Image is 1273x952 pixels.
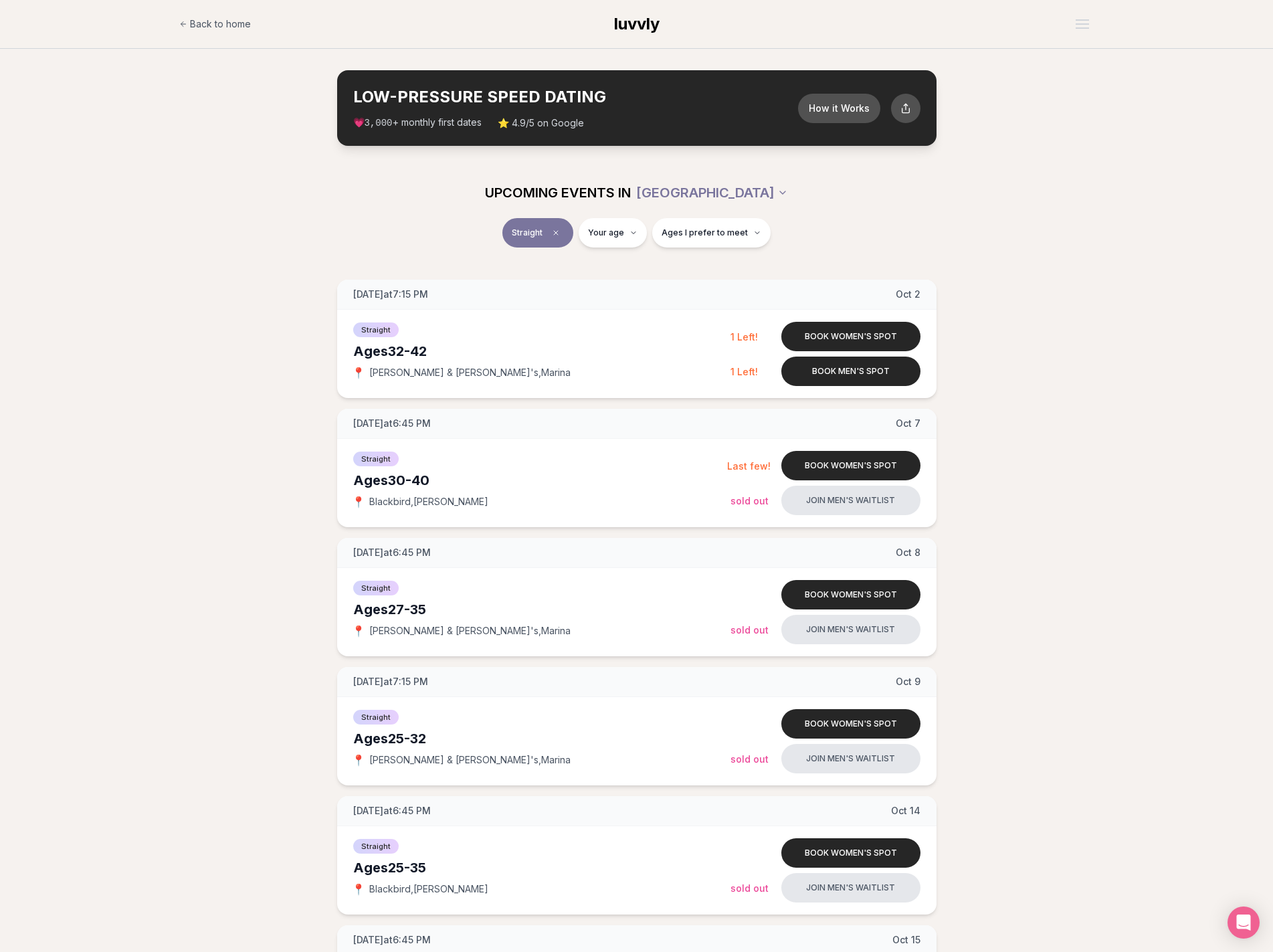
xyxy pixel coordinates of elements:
div: Ages 25-35 [353,858,730,877]
span: luvvly [614,14,660,33]
span: [DATE] at 7:15 PM [353,675,428,688]
button: [GEOGRAPHIC_DATA] [636,178,788,207]
button: Join men's waitlist [781,873,920,902]
div: Open Intercom Messenger [1228,907,1260,939]
span: Straight [353,452,399,466]
button: How it Works [798,94,880,123]
span: [DATE] at 6:45 PM [353,417,431,430]
a: Back to home [179,11,251,37]
span: 3,000 [365,118,393,128]
span: 📍 [353,496,364,507]
span: 💗 + monthly first dates [353,116,482,130]
span: Oct 7 [896,417,920,430]
span: Sold Out [730,753,769,765]
span: [DATE] at 6:45 PM [353,546,431,559]
span: Straight [353,322,399,337]
span: Back to home [190,17,251,31]
h2: LOW-PRESSURE SPEED DATING [353,86,798,108]
button: StraightClear event type filter [502,218,573,248]
button: Book women's spot [781,838,920,868]
span: Straight [353,839,399,854]
span: Straight [353,581,399,595]
span: 1 Left! [730,366,758,377]
div: Ages 30-40 [353,471,727,490]
span: Sold Out [730,882,769,894]
span: Clear event type filter [548,225,564,241]
span: [DATE] at 6:45 PM [353,933,431,947]
span: Oct 15 [892,933,920,947]
span: Straight [512,227,543,238]
span: 1 Left! [730,331,758,343]
button: Your age [579,218,647,248]
span: Ages I prefer to meet [662,227,748,238]
span: 📍 [353,626,364,636]
span: [PERSON_NAME] & [PERSON_NAME]'s , Marina [369,624,571,638]
button: Book women's spot [781,322,920,351]
span: [DATE] at 6:45 PM [353,804,431,818]
button: Join men's waitlist [781,615,920,644]
span: UPCOMING EVENTS IN [485,183,631,202]
span: [PERSON_NAME] & [PERSON_NAME]'s , Marina [369,753,571,767]
button: Book men's spot [781,357,920,386]
span: ⭐ 4.9/5 on Google [498,116,584,130]
button: Book women's spot [781,709,920,739]
button: Join men's waitlist [781,744,920,773]
div: Ages 32-42 [353,342,730,361]
div: Ages 27-35 [353,600,730,619]
a: luvvly [614,13,660,35]
button: Join men's waitlist [781,486,920,515]
span: Sold Out [730,495,769,506]
span: Oct 2 [896,288,920,301]
button: Book women's spot [781,580,920,609]
span: Sold Out [730,624,769,636]
span: Your age [588,227,624,238]
span: 📍 [353,884,364,894]
span: Last few! [727,460,771,472]
span: Blackbird , [PERSON_NAME] [369,882,488,896]
span: 📍 [353,755,364,765]
button: Ages I prefer to meet [652,218,771,248]
button: Open menu [1070,14,1094,34]
span: [PERSON_NAME] & [PERSON_NAME]'s , Marina [369,366,571,379]
span: Oct 8 [896,546,920,559]
div: Ages 25-32 [353,729,730,748]
span: Blackbird , [PERSON_NAME] [369,495,488,508]
span: [DATE] at 7:15 PM [353,288,428,301]
span: 📍 [353,367,364,378]
span: Oct 9 [896,675,920,688]
span: Straight [353,710,399,725]
button: Book women's spot [781,451,920,480]
span: Oct 14 [891,804,920,818]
